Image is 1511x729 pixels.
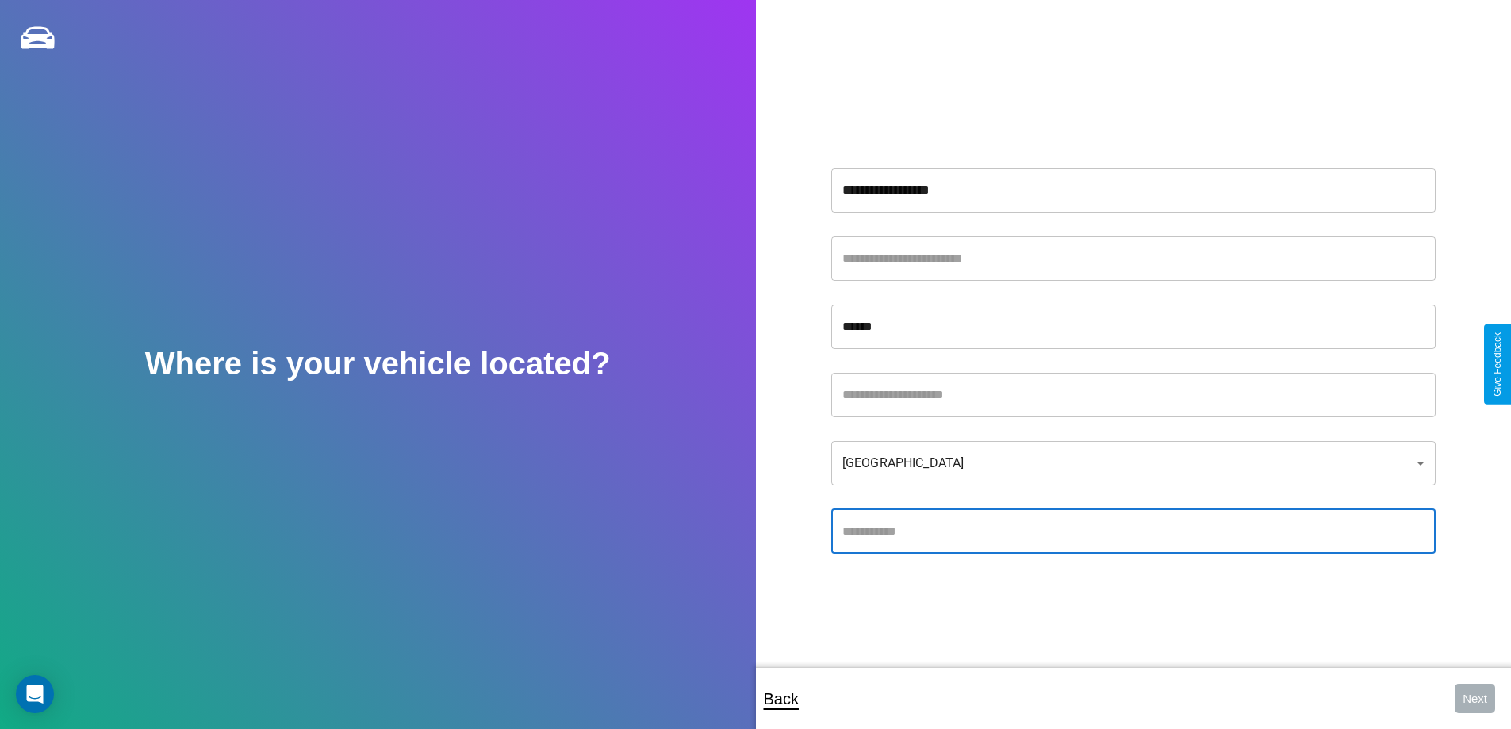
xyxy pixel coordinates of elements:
button: Next [1455,684,1495,713]
div: [GEOGRAPHIC_DATA] [831,441,1436,485]
h2: Where is your vehicle located? [145,346,611,382]
p: Back [764,685,799,713]
div: Open Intercom Messenger [16,675,54,713]
div: Give Feedback [1492,332,1503,397]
